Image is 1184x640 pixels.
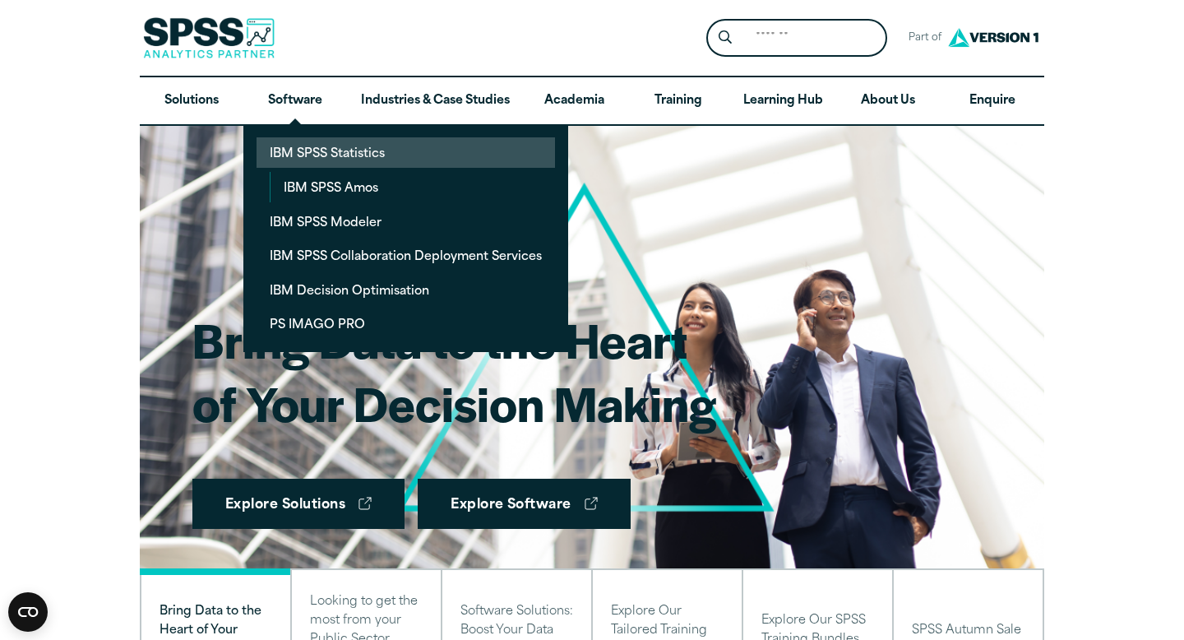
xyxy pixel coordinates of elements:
[271,172,555,202] a: IBM SPSS Amos
[257,275,555,305] a: IBM Decision Optimisation
[710,23,741,53] button: Search magnifying glass icon
[257,308,555,339] a: PS IMAGO PRO
[257,240,555,271] a: IBM SPSS Collaboration Deployment Services
[243,124,568,352] ul: Software
[140,77,1044,125] nav: Desktop version of site main menu
[627,77,730,125] a: Training
[140,77,243,125] a: Solutions
[418,479,631,530] a: Explore Software
[257,137,555,168] a: IBM SPSS Statistics
[719,30,732,44] svg: Search magnifying glass icon
[836,77,940,125] a: About Us
[944,22,1043,53] img: Version1 Logo
[192,479,405,530] a: Explore Solutions
[8,592,48,632] button: Open CMP widget
[143,17,275,58] img: SPSS Analytics Partner
[257,206,555,237] a: IBM SPSS Modeler
[900,26,944,50] span: Part of
[348,77,523,125] a: Industries & Case Studies
[730,77,836,125] a: Learning Hub
[706,19,887,58] form: Site Header Search Form
[941,77,1044,125] a: Enquire
[192,308,716,435] h1: Bring Data to the Heart of Your Decision Making
[243,77,347,125] a: Software
[523,77,627,125] a: Academia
